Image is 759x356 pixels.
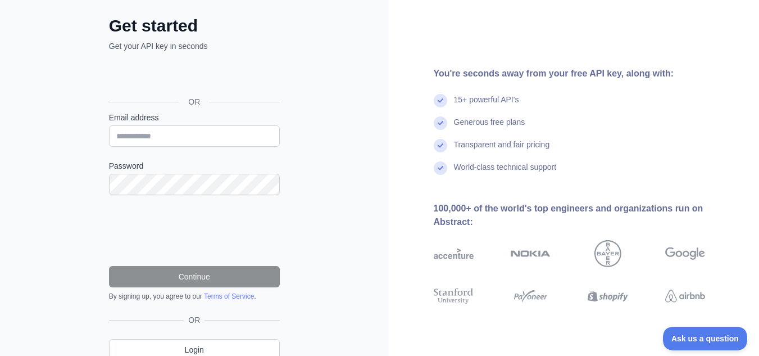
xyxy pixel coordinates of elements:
[434,286,474,307] img: stanford university
[109,40,280,52] p: Get your API key in seconds
[434,240,474,267] img: accenture
[594,240,621,267] img: bayer
[434,202,742,229] div: 100,000+ of the world's top engineers and organizations run on Abstract:
[184,314,204,326] span: OR
[663,327,748,350] iframe: Toggle Customer Support
[434,94,447,107] img: check mark
[434,116,447,130] img: check mark
[434,139,447,152] img: check mark
[454,161,557,184] div: World-class technical support
[454,94,519,116] div: 15+ powerful API's
[204,292,254,300] a: Terms of Service
[434,67,742,80] div: You're seconds away from your free API key, along with:
[109,266,280,287] button: Continue
[454,139,550,161] div: Transparent and fair pricing
[109,292,280,301] div: By signing up, you agree to our .
[109,112,280,123] label: Email address
[665,286,705,307] img: airbnb
[109,16,280,36] h2: Get started
[434,161,447,175] img: check mark
[511,240,551,267] img: nokia
[511,286,551,307] img: payoneer
[588,286,628,307] img: shopify
[109,160,280,172] label: Password
[179,96,209,107] span: OR
[665,240,705,267] img: google
[103,64,283,89] iframe: Sign in with Google Button
[109,209,280,253] iframe: reCAPTCHA
[454,116,525,139] div: Generous free plans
